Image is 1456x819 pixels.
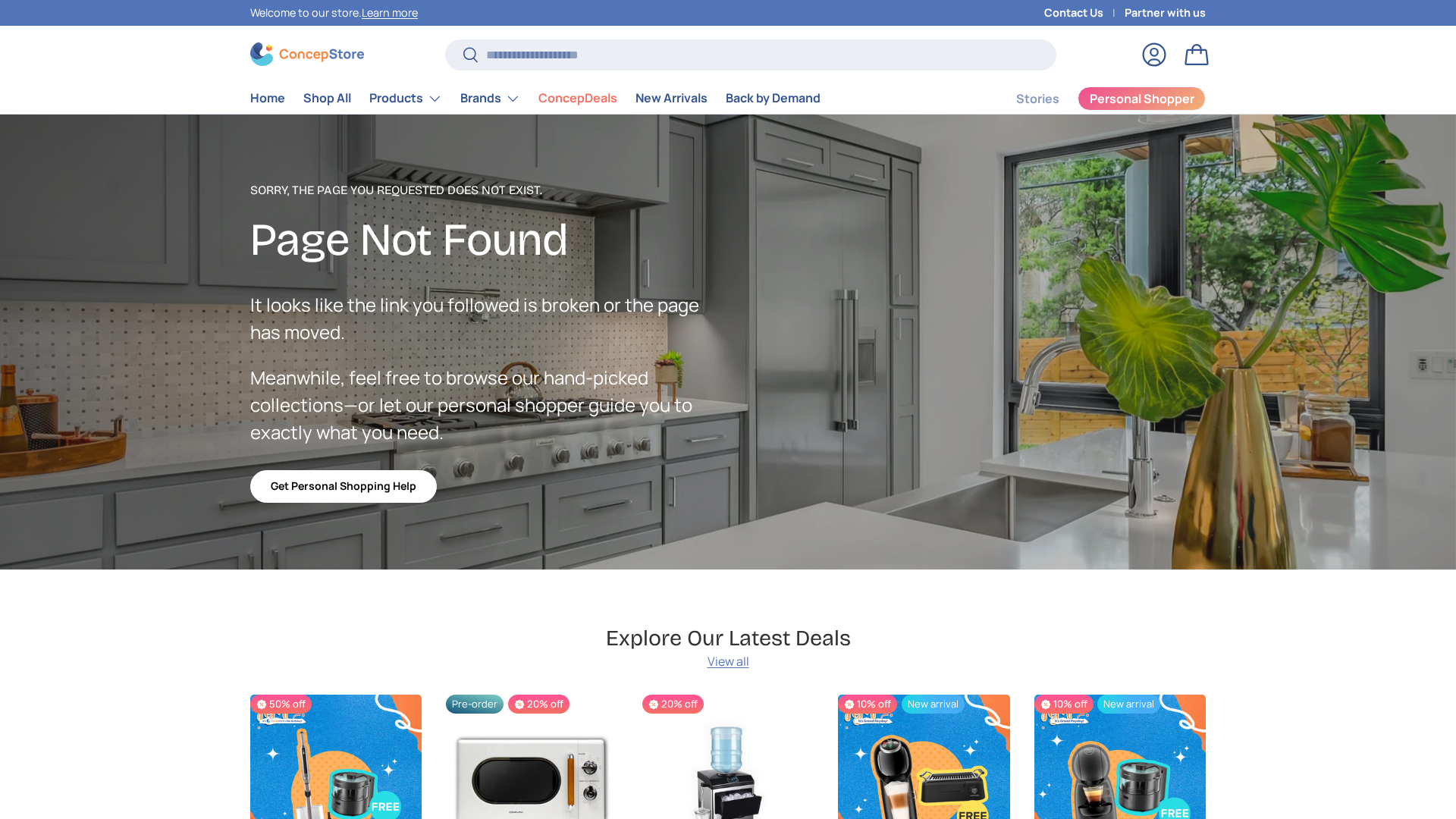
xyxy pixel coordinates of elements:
a: Personal Shopper [1078,86,1206,111]
h2: Explore Our Latest Deals [606,624,851,652]
p: Welcome to our store. [250,5,418,21]
span: 50% off [250,695,312,714]
a: Home [250,83,285,113]
a: Products [369,83,442,114]
span: 10% off [1034,695,1094,714]
summary: Brands [451,83,529,114]
a: Back by Demand [726,83,821,113]
span: Personal Shopper [1090,93,1194,105]
span: Pre-order [446,695,504,714]
a: Brands [460,83,520,114]
a: Get Personal Shopping Help [250,470,437,503]
p: Sorry, the page you requested does not exist. [250,181,728,199]
p: Meanwhile, feel free to browse our hand-picked collections—or let our personal shopper guide you ... [250,364,728,446]
p: It looks like the link you followed is broken or the page has moved. [250,291,728,346]
a: View all [708,652,749,670]
span: New arrival [1097,695,1160,714]
a: New Arrivals [635,83,708,113]
nav: Secondary [980,83,1206,114]
span: 20% off [508,695,570,714]
a: ConcepDeals [538,83,617,113]
a: Stories [1016,84,1059,114]
img: ConcepStore [250,42,364,66]
span: 20% off [642,695,704,714]
summary: Products [360,83,451,114]
h2: Page Not Found [250,212,728,268]
a: Shop All [303,83,351,113]
a: Contact Us [1044,5,1125,21]
span: New arrival [902,695,965,714]
nav: Primary [250,83,821,114]
a: Learn more [362,5,418,20]
span: 10% off [838,695,897,714]
a: Partner with us [1125,5,1206,21]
